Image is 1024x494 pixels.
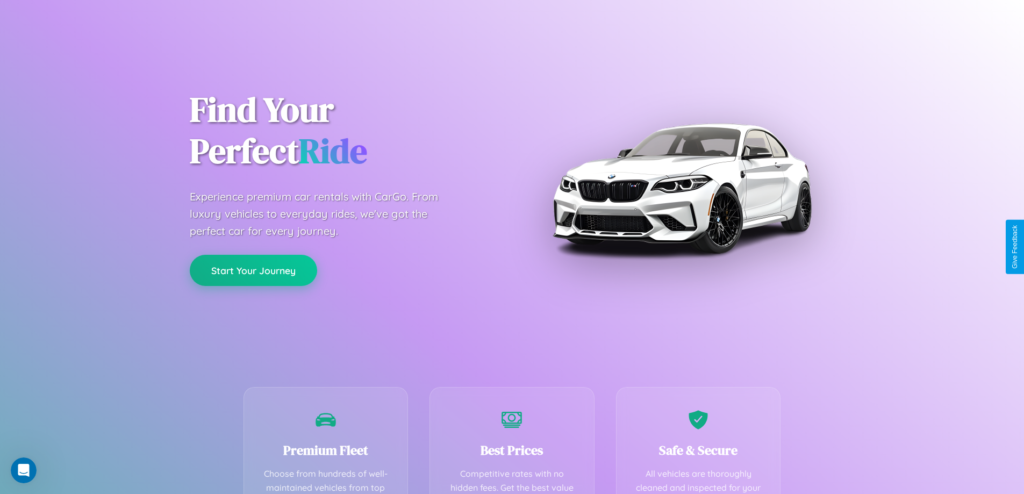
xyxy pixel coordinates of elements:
h3: Premium Fleet [260,441,392,459]
h3: Safe & Secure [633,441,764,459]
button: Start Your Journey [190,255,317,286]
h3: Best Prices [446,441,578,459]
h1: Find Your Perfect [190,89,496,172]
span: Ride [299,127,367,174]
iframe: Intercom live chat [11,457,37,483]
img: Premium BMW car rental vehicle [547,54,816,323]
p: Experience premium car rentals with CarGo. From luxury vehicles to everyday rides, we've got the ... [190,188,459,240]
div: Give Feedback [1011,225,1019,269]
